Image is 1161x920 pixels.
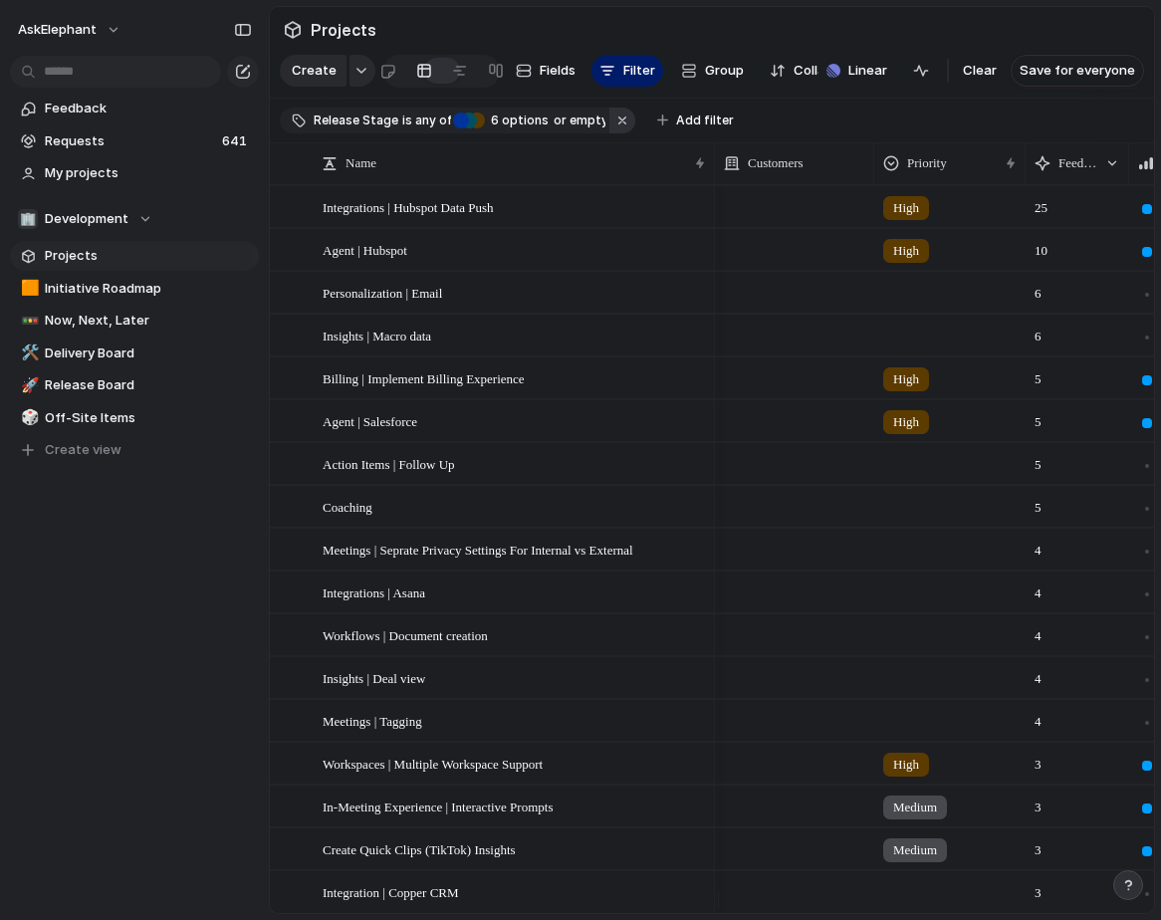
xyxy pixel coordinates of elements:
[1027,787,1049,817] span: 3
[18,311,38,331] button: 🚥
[45,344,252,363] span: Delivery Board
[955,55,1005,87] button: Clear
[45,408,252,428] span: Off-Site Items
[18,344,38,363] button: 🛠️
[893,798,937,817] span: Medium
[10,126,259,156] a: Requests641
[10,204,259,234] button: 🏢Development
[323,366,525,389] span: Billing | Implement Billing Experience
[818,56,895,86] button: Linear
[323,495,372,518] span: Coaching
[398,110,455,131] button: isany of
[45,209,128,229] span: Development
[45,375,252,395] span: Release Board
[1058,153,1097,173] span: Feedback
[1011,55,1144,87] button: Save for everyone
[645,107,746,134] button: Add filter
[1027,701,1049,732] span: 4
[485,112,549,129] span: options
[323,324,431,346] span: Insights | Macro data
[10,403,259,433] a: 🎲Off-Site Items
[10,274,259,304] div: 🟧Initiative Roadmap
[45,99,252,118] span: Feedback
[323,195,494,218] span: Integrations | Hubspot Data Push
[10,306,259,336] a: 🚥Now, Next, Later
[18,408,38,428] button: 🎲
[762,55,856,87] button: Collapse
[907,153,947,173] span: Priority
[18,209,38,229] div: 🏢
[21,342,35,364] div: 🛠️
[45,279,252,299] span: Initiative Roadmap
[402,112,412,129] span: is
[848,61,887,81] span: Linear
[323,409,417,432] span: Agent | Salesforce
[45,131,216,151] span: Requests
[323,795,553,817] span: In-Meeting Experience | Interactive Prompts
[1027,273,1049,304] span: 6
[623,61,655,81] span: Filter
[10,370,259,400] a: 🚀Release Board
[1027,658,1049,689] span: 4
[21,406,35,429] div: 🎲
[323,538,633,561] span: Meetings | Seprate Privacy Settings For Internal vs External
[323,623,488,646] span: Workflows | Document creation
[1027,230,1055,261] span: 10
[292,61,337,81] span: Create
[485,113,502,127] span: 6
[508,55,583,87] button: Fields
[893,198,919,218] span: High
[893,412,919,432] span: High
[1027,872,1049,903] span: 3
[346,153,376,173] span: Name
[21,277,35,300] div: 🟧
[1027,316,1049,346] span: 6
[10,94,259,123] a: Feedback
[1027,444,1049,475] span: 5
[893,840,937,860] span: Medium
[893,241,919,261] span: High
[9,14,131,46] button: AskElephant
[323,666,425,689] span: Insights | Deal view
[1027,187,1055,218] span: 25
[45,311,252,331] span: Now, Next, Later
[18,279,38,299] button: 🟧
[323,880,459,903] span: Integration | Copper CRM
[323,238,407,261] span: Agent | Hubspot
[21,310,35,333] div: 🚥
[1027,530,1049,561] span: 4
[307,12,380,48] span: Projects
[45,440,121,460] span: Create view
[748,153,804,173] span: Customers
[1027,615,1049,646] span: 4
[893,369,919,389] span: High
[1027,358,1049,389] span: 5
[323,281,442,304] span: Personalization | Email
[591,55,663,87] button: Filter
[10,339,259,368] a: 🛠️Delivery Board
[412,112,451,129] span: any of
[1027,829,1049,860] span: 3
[10,158,259,188] a: My projects
[323,752,543,775] span: Workspaces | Multiple Workspace Support
[671,55,754,87] button: Group
[552,112,606,129] span: or empty
[1027,744,1049,775] span: 3
[1027,573,1049,603] span: 4
[453,110,610,131] button: 6 optionsor empty
[18,20,97,40] span: AskElephant
[222,131,251,151] span: 641
[21,374,35,397] div: 🚀
[314,112,398,129] span: Release Stage
[280,55,347,87] button: Create
[323,837,516,860] span: Create Quick Clips (TikTok) Insights
[893,755,919,775] span: High
[10,435,259,465] button: Create view
[18,375,38,395] button: 🚀
[1020,61,1135,81] span: Save for everyone
[1027,487,1049,518] span: 5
